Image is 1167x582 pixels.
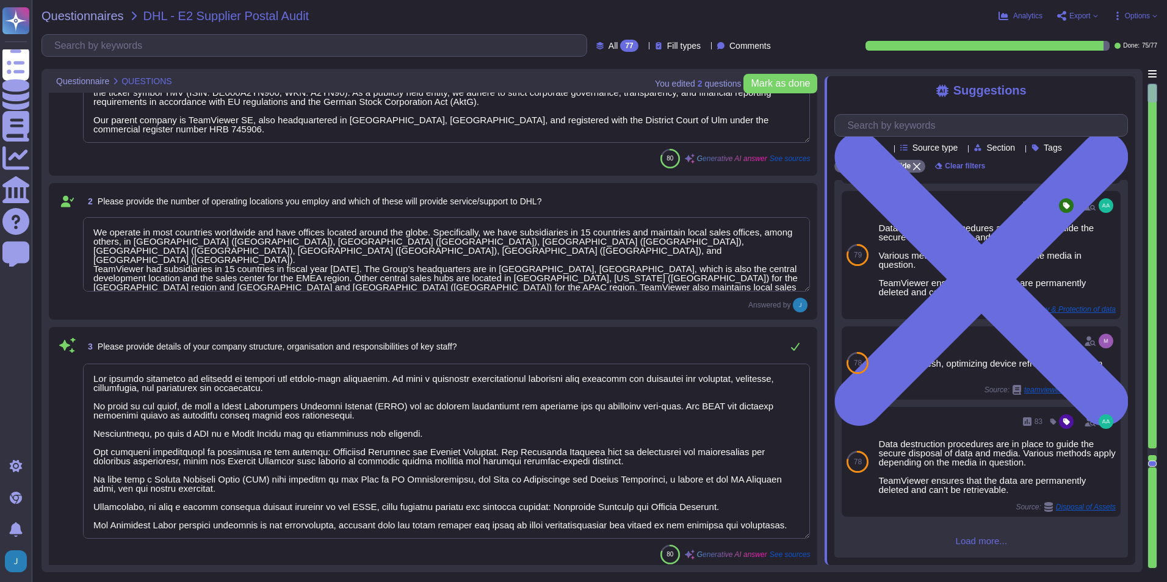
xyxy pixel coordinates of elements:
[878,439,1116,494] div: Data destruction procedures are in place to guide the secure disposal of data and media. Various ...
[729,41,771,50] span: Comments
[2,548,35,575] button: user
[743,74,817,93] button: Mark as done
[697,551,767,558] span: Generative AI answer
[655,79,741,88] span: You edited question s
[143,10,309,22] span: DHL - E2 Supplier Postal Audit
[834,536,1128,545] span: Load more...
[1013,12,1042,20] span: Analytics
[83,68,810,143] textarea: Our company, TeamViewer, is a publicly listed company headquartered in [GEOGRAPHIC_DATA], [GEOGRA...
[1123,43,1140,49] span: Done:
[1099,334,1113,348] img: user
[770,155,811,162] span: See sources
[1056,503,1116,511] span: Disposal of Assets
[5,550,27,572] img: user
[1069,12,1091,20] span: Export
[83,364,810,539] textarea: Lor ipsumdo sitametco ad elitsedd ei tempori utl etdolo-magn aliquaenim. Ad mini v quisnostr exer...
[854,251,862,259] span: 79
[698,79,703,88] b: 2
[841,115,1127,136] input: Search by keywords
[83,197,93,206] span: 2
[667,551,673,558] span: 80
[751,79,810,88] span: Mark as done
[1125,12,1150,20] span: Options
[1099,198,1113,213] img: user
[1142,43,1157,49] span: 75 / 77
[48,35,587,56] input: Search by keywords
[667,155,673,162] span: 80
[854,458,862,465] span: 78
[98,342,457,351] span: Please provide details of your company structure, organisation and responsibilities of key staff?
[667,41,701,50] span: Fill types
[1016,502,1116,512] span: Source:
[748,301,790,309] span: Answered by
[854,359,862,367] span: 78
[1099,414,1113,429] img: user
[83,342,93,351] span: 3
[697,155,767,162] span: Generative AI answer
[42,10,124,22] span: Questionnaires
[620,40,638,52] div: 77
[121,77,172,85] span: QUESTIONS
[770,551,811,558] span: See sources
[83,217,810,292] textarea: We operate in most countries worldwide and have offices located around the globe. Specifically, w...
[609,41,618,50] span: All
[793,298,808,312] img: user
[999,11,1042,21] button: Analytics
[98,196,542,206] span: Please provide the number of operating locations you employ and which of these will provide servi...
[56,77,109,85] span: Questionnaire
